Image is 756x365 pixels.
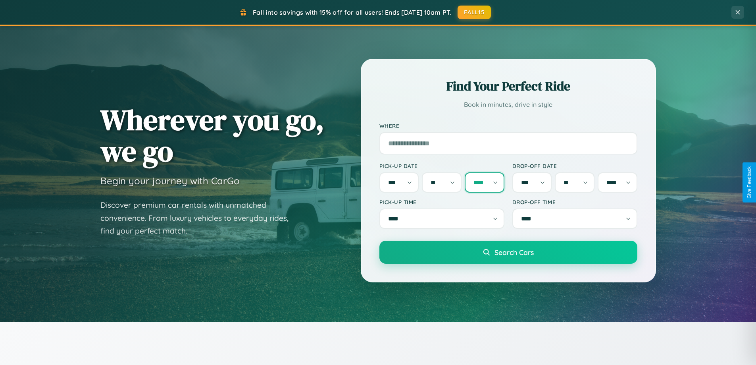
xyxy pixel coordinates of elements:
[100,175,240,187] h3: Begin your journey with CarGo
[379,122,637,129] label: Where
[512,162,637,169] label: Drop-off Date
[379,99,637,110] p: Book in minutes, drive in style
[512,199,637,205] label: Drop-off Time
[379,77,637,95] h2: Find Your Perfect Ride
[458,6,491,19] button: FALL15
[100,104,324,167] h1: Wherever you go, we go
[379,162,504,169] label: Pick-up Date
[253,8,452,16] span: Fall into savings with 15% off for all users! Ends [DATE] 10am PT.
[494,248,534,257] span: Search Cars
[100,199,299,238] p: Discover premium car rentals with unmatched convenience. From luxury vehicles to everyday rides, ...
[379,199,504,205] label: Pick-up Time
[746,166,752,199] div: Give Feedback
[379,241,637,264] button: Search Cars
